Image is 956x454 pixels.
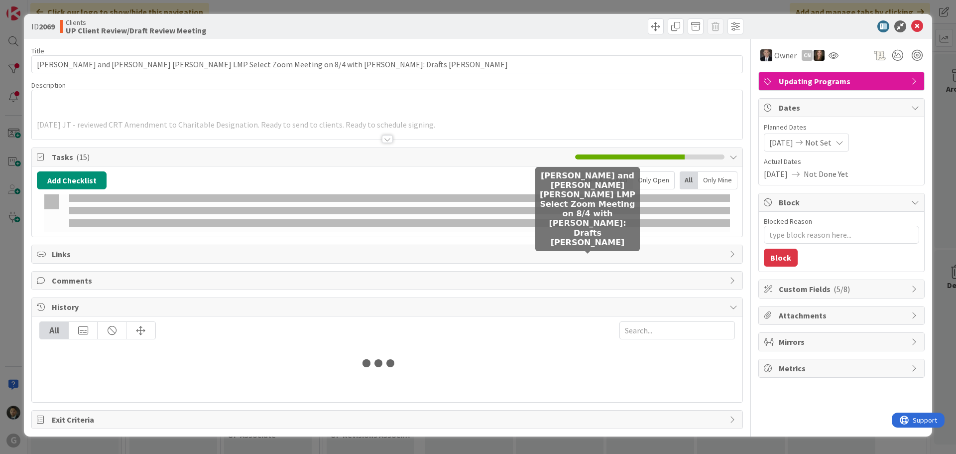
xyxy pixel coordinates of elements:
span: Not Done Yet [804,168,848,180]
span: Actual Dates [764,156,919,167]
span: Description [31,81,66,90]
input: Search... [619,321,735,339]
span: ( 5/8 ) [834,284,850,294]
label: Title [31,46,44,55]
span: Exit Criteria [52,414,724,426]
span: Block [779,196,906,208]
span: History [52,301,724,313]
span: ( 15 ) [76,152,90,162]
span: [DATE] [769,137,793,149]
span: Updating Programs [779,75,906,87]
div: All [680,171,698,189]
span: [DATE] [764,168,788,180]
span: Attachments [779,309,906,321]
span: Mirrors [779,336,906,348]
img: BG [760,49,772,61]
span: Clients [66,18,207,26]
span: Comments [52,275,724,287]
span: Tasks [52,151,570,163]
div: Only Mine [698,171,737,189]
span: Dates [779,102,906,114]
img: SB [814,50,825,61]
h5: [PERSON_NAME] and [PERSON_NAME] [PERSON_NAME] LMP Select Zoom Meeting on 8/4 with [PERSON_NAME]: ... [539,171,636,248]
span: Support [21,1,45,13]
span: ID [31,20,55,32]
span: Not Set [805,137,832,149]
span: Links [52,248,724,260]
label: Blocked Reason [764,217,812,226]
button: Add Checklist [37,171,107,189]
b: 2069 [39,21,55,31]
span: Planned Dates [764,122,919,133]
input: type card name here... [31,55,743,73]
div: All [40,322,69,339]
div: CN [802,50,813,61]
div: Only Open [633,171,675,189]
b: UP Client Review/Draft Review Meeting [66,26,207,34]
span: Metrics [779,362,906,374]
span: Owner [774,49,797,61]
button: Block [764,249,798,267]
span: Custom Fields [779,283,906,295]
